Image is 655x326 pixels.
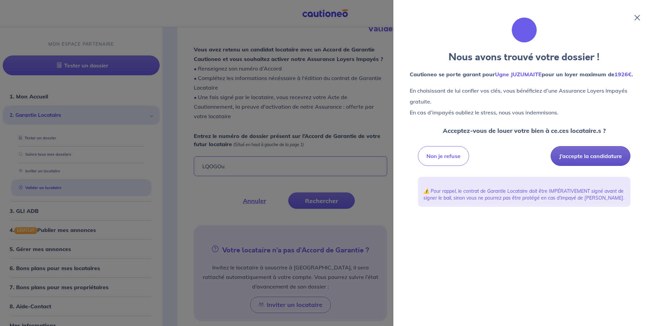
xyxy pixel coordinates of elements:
button: Non je refuse [418,146,469,166]
p: En choisissant de lui confier vos clés, vous bénéficiez d’une Assurance Loyers Impayés gratuite. ... [410,85,639,118]
img: illu_folder.svg [511,16,538,44]
button: J’accepte la candidature [551,146,630,166]
em: Ugne JUZUMAITE [495,71,542,78]
strong: Nous avons trouvé votre dossier ! [449,50,600,64]
strong: Acceptez-vous de louer votre bien à ce.ces locataire.s ? [443,127,606,135]
em: 1926€ [614,71,631,78]
strong: Cautioneo se porte garant pour pour un loyer maximum de . [410,71,633,78]
p: ⚠️ Pour rappel, le contrat de Garantie Locataire doit être IMPÉRATIVEMENT signé avant de signer l... [423,188,625,201]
